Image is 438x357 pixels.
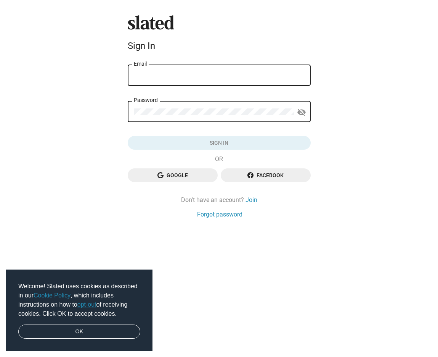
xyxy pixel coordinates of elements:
span: Facebook [227,168,305,182]
button: Facebook [221,168,311,182]
a: Join [245,196,257,204]
span: Welcome! Slated uses cookies as described in our , which includes instructions on how to of recei... [18,282,140,318]
div: cookieconsent [6,270,152,351]
a: Forgot password [197,210,242,218]
a: opt-out [77,301,96,308]
div: Don't have an account? [128,196,311,204]
div: Sign In [128,40,311,51]
button: Google [128,168,218,182]
a: Cookie Policy [34,292,71,299]
sl-branding: Sign In [128,15,311,54]
span: Google [134,168,212,182]
button: Show password [294,105,309,120]
a: dismiss cookie message [18,325,140,339]
mat-icon: visibility_off [297,107,306,118]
